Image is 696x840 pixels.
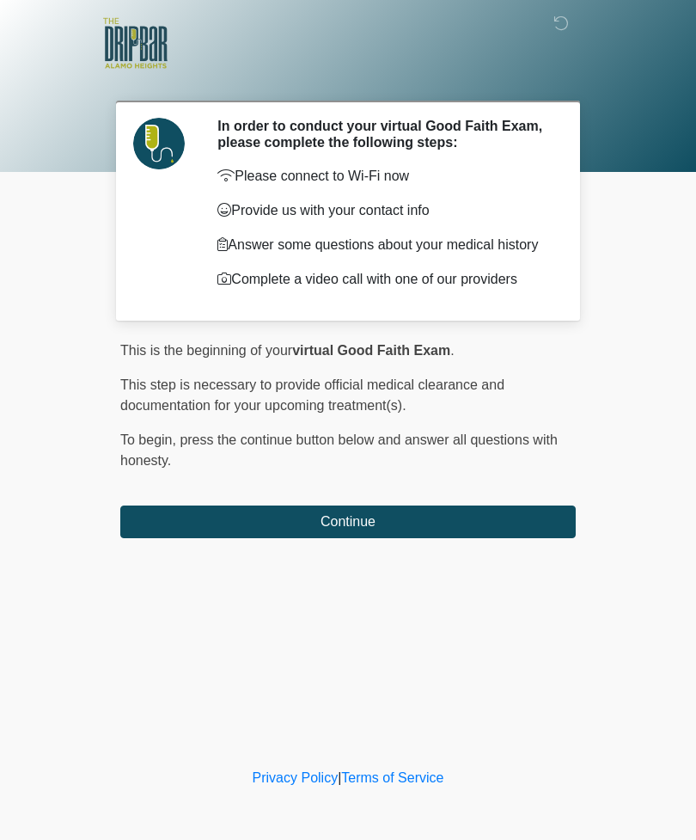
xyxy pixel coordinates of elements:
[103,13,168,74] img: The DRIPBaR - Alamo Heights Logo
[292,343,450,358] strong: virtual Good Faith Exam
[120,377,504,413] span: This step is necessary to provide official medical clearance and documentation for your upcoming ...
[217,235,550,255] p: Answer some questions about your medical history
[120,343,292,358] span: This is the beginning of your
[217,118,550,150] h2: In order to conduct your virtual Good Faith Exam, please complete the following steps:
[341,770,443,785] a: Terms of Service
[253,770,339,785] a: Privacy Policy
[217,166,550,187] p: Please connect to Wi-Fi now
[120,506,576,538] button: Continue
[120,432,558,468] span: press the continue button below and answer all questions with honesty.
[133,118,185,169] img: Agent Avatar
[217,269,550,290] p: Complete a video call with one of our providers
[120,432,180,447] span: To begin,
[450,343,454,358] span: .
[338,770,341,785] a: |
[217,200,550,221] p: Provide us with your contact info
